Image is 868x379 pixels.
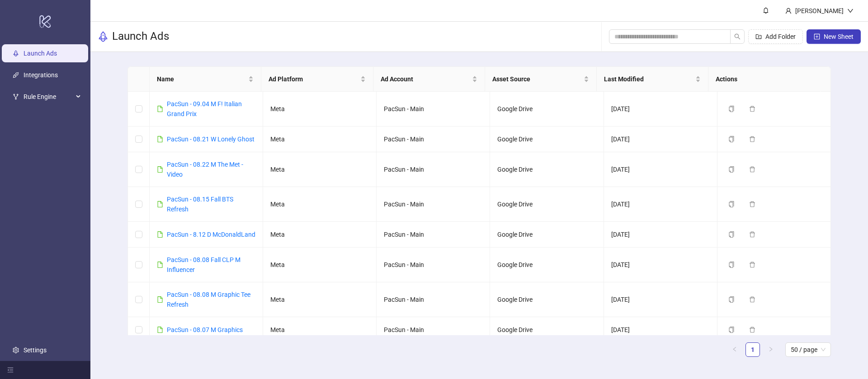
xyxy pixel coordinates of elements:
[765,33,796,40] span: Add Folder
[167,100,242,117] a: PacSun - 09.04 M F! Italian Grand Prix
[732,346,737,352] span: left
[763,7,769,14] span: bell
[263,126,377,152] td: Meta
[269,74,358,84] span: Ad Platform
[377,222,490,248] td: PacSun - Main
[604,187,717,222] td: [DATE]
[167,256,241,273] a: PacSun - 08.08 Fall CLP M Influencer
[167,326,243,333] a: PacSun - 08.07 M Graphics
[377,248,490,282] td: PacSun - Main
[167,291,250,308] a: PacSun - 08.08 M Graphic Tee Refresh
[157,262,163,268] span: file
[749,106,755,112] span: delete
[490,92,604,126] td: Google Drive
[814,33,820,40] span: plus-square
[7,367,14,373] span: menu-fold
[377,187,490,222] td: PacSun - Main
[157,74,246,84] span: Name
[13,94,19,100] span: fork
[728,201,735,207] span: copy
[728,136,735,142] span: copy
[157,136,163,142] span: file
[24,88,73,106] span: Rule Engine
[749,166,755,173] span: delete
[157,296,163,303] span: file
[490,222,604,248] td: Google Drive
[157,166,163,173] span: file
[604,248,717,282] td: [DATE]
[728,262,735,268] span: copy
[764,342,778,357] li: Next Page
[749,296,755,303] span: delete
[768,346,774,352] span: right
[157,201,163,207] span: file
[728,106,735,112] span: copy
[167,161,243,178] a: PacSun - 08.22 M The Met - Video
[263,317,377,343] td: Meta
[764,342,778,357] button: right
[263,248,377,282] td: Meta
[749,201,755,207] span: delete
[727,342,742,357] button: left
[727,342,742,357] li: Previous Page
[749,262,755,268] span: delete
[377,126,490,152] td: PacSun - Main
[604,126,717,152] td: [DATE]
[791,343,826,356] span: 50 / page
[381,74,470,84] span: Ad Account
[785,342,831,357] div: Page Size
[490,152,604,187] td: Google Drive
[377,152,490,187] td: PacSun - Main
[792,6,847,16] div: [PERSON_NAME]
[604,92,717,126] td: [DATE]
[749,136,755,142] span: delete
[604,317,717,343] td: [DATE]
[263,222,377,248] td: Meta
[755,33,762,40] span: folder-add
[150,67,261,92] th: Name
[604,222,717,248] td: [DATE]
[157,231,163,238] span: file
[728,231,735,238] span: copy
[373,67,485,92] th: Ad Account
[24,71,58,79] a: Integrations
[157,106,163,112] span: file
[708,67,820,92] th: Actions
[749,231,755,238] span: delete
[785,8,792,14] span: user
[157,327,163,333] span: file
[728,166,735,173] span: copy
[263,187,377,222] td: Meta
[377,282,490,317] td: PacSun - Main
[604,152,717,187] td: [DATE]
[847,8,854,14] span: down
[24,50,57,57] a: Launch Ads
[98,31,108,42] span: rocket
[167,196,233,213] a: PacSun - 08.15 Fall BTS Refresh
[734,33,741,40] span: search
[597,67,708,92] th: Last Modified
[490,126,604,152] td: Google Drive
[746,343,759,356] a: 1
[490,317,604,343] td: Google Drive
[377,317,490,343] td: PacSun - Main
[492,74,582,84] span: Asset Source
[490,282,604,317] td: Google Drive
[377,92,490,126] td: PacSun - Main
[112,29,169,44] h3: Launch Ads
[167,136,255,143] a: PacSun - 08.21 W Lonely Ghost
[807,29,861,44] button: New Sheet
[261,67,373,92] th: Ad Platform
[263,282,377,317] td: Meta
[728,296,735,303] span: copy
[604,282,717,317] td: [DATE]
[749,327,755,333] span: delete
[604,74,693,84] span: Last Modified
[263,152,377,187] td: Meta
[490,187,604,222] td: Google Drive
[490,248,604,282] td: Google Drive
[728,327,735,333] span: copy
[748,29,803,44] button: Add Folder
[24,346,47,354] a: Settings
